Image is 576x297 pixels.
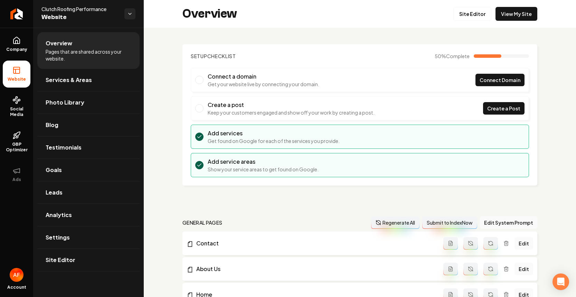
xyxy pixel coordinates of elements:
span: Connect Domain [480,76,520,84]
a: Company [3,31,30,58]
h2: Overview [182,7,237,21]
a: Social Media [3,90,30,123]
h3: Add services [208,129,340,137]
button: Add admin page prompt [443,237,458,250]
a: Edit [514,237,533,250]
a: Site Editor [453,7,491,21]
button: Submit to IndexNow [422,216,477,229]
a: Photo Library [37,91,140,114]
a: Settings [37,226,140,249]
span: Clutch Roofing Performance [41,6,119,12]
span: Pages that are shared across your website. [46,48,131,62]
a: GBP Optimizer [3,126,30,158]
span: Analytics [46,211,72,219]
span: Company [3,47,30,52]
span: Website [5,76,29,82]
img: Rebolt Logo [10,8,23,19]
span: Leads [46,188,63,197]
p: Show your service areas to get found on Google. [208,166,319,173]
h3: Create a post [208,101,375,109]
a: Contact [187,239,443,247]
span: Create a Post [487,105,520,112]
p: Get your website live by connecting your domain. [208,81,319,88]
span: Social Media [3,106,30,117]
h3: Add service areas [208,157,319,166]
span: 50 % [435,53,470,60]
span: GBP Optimizer [3,142,30,153]
button: Edit System Prompt [480,216,537,229]
div: Open Intercom Messenger [553,273,569,290]
button: Open user button [10,268,23,282]
a: Leads [37,181,140,204]
span: Complete [446,53,470,59]
button: Add admin page prompt [443,263,458,275]
button: Regenerate All [371,216,419,229]
a: Analytics [37,204,140,226]
span: Ads [10,177,24,182]
a: Testimonials [37,136,140,159]
span: Blog [46,121,58,129]
span: Goals [46,166,62,174]
h3: Connect a domain [208,72,319,81]
h2: Checklist [191,53,236,60]
a: Connect Domain [475,74,525,86]
span: Site Editor [46,256,75,264]
a: Goals [37,159,140,181]
span: Account [7,285,26,290]
img: Avan Fahimi [10,268,23,282]
span: Settings [46,233,70,242]
a: Create a Post [483,102,525,115]
span: Photo Library [46,98,84,107]
p: Keep your customers engaged and show off your work by creating a post. [208,109,375,116]
span: Services & Areas [46,76,92,84]
a: Edit [514,263,533,275]
a: About Us [187,265,443,273]
button: Ads [3,161,30,188]
span: Website [41,12,119,22]
span: Setup [191,53,207,59]
a: Services & Areas [37,69,140,91]
h2: general pages [182,219,223,226]
span: Testimonials [46,143,82,152]
a: Site Editor [37,249,140,271]
a: View My Site [495,7,537,21]
a: Blog [37,114,140,136]
p: Get found on Google for each of the services you provide. [208,137,340,144]
span: Overview [46,39,72,47]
